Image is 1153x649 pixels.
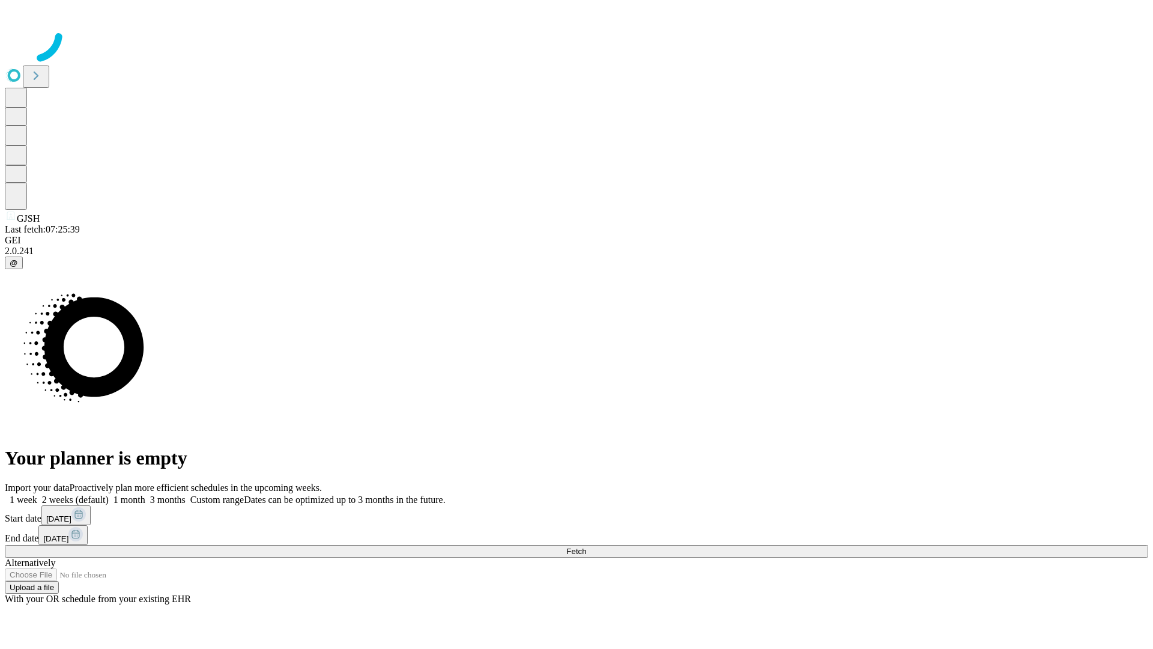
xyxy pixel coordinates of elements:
[10,258,18,267] span: @
[5,505,1148,525] div: Start date
[150,495,186,505] span: 3 months
[566,547,586,556] span: Fetch
[41,505,91,525] button: [DATE]
[5,447,1148,469] h1: Your planner is empty
[42,495,109,505] span: 2 weeks (default)
[5,235,1148,246] div: GEI
[10,495,37,505] span: 1 week
[5,558,55,568] span: Alternatively
[5,224,80,234] span: Last fetch: 07:25:39
[38,525,88,545] button: [DATE]
[43,534,68,543] span: [DATE]
[70,483,322,493] span: Proactively plan more efficient schedules in the upcoming weeks.
[5,257,23,269] button: @
[190,495,244,505] span: Custom range
[5,594,191,604] span: With your OR schedule from your existing EHR
[17,213,40,224] span: GJSH
[113,495,145,505] span: 1 month
[244,495,445,505] span: Dates can be optimized up to 3 months in the future.
[5,483,70,493] span: Import your data
[5,246,1148,257] div: 2.0.241
[46,514,71,523] span: [DATE]
[5,581,59,594] button: Upload a file
[5,545,1148,558] button: Fetch
[5,525,1148,545] div: End date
